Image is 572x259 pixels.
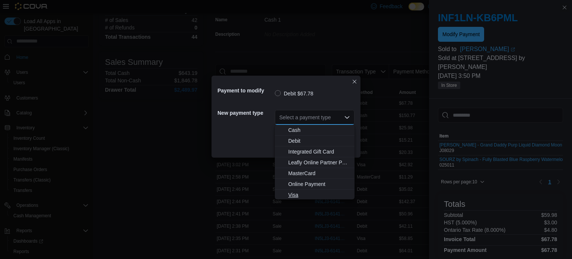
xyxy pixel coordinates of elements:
[344,114,350,120] button: Close list of options
[279,113,280,122] input: Accessible screen reader label
[288,159,350,166] span: Leafly Online Partner Payment
[288,148,350,155] span: Integrated Gift Card
[275,190,355,200] button: Visa
[275,179,355,190] button: Online Payment
[288,170,350,177] span: MasterCard
[288,191,350,199] span: Visa
[275,157,355,168] button: Leafly Online Partner Payment
[275,89,313,98] label: Debit $67.78
[275,125,355,200] div: Choose from the following options
[350,77,359,86] button: Closes this modal window
[217,83,273,98] h5: Payment to modify
[288,126,350,134] span: Cash
[288,137,350,145] span: Debit
[275,136,355,146] button: Debit
[217,105,273,120] h5: New payment type
[275,146,355,157] button: Integrated Gift Card
[275,125,355,136] button: Cash
[288,180,350,188] span: Online Payment
[275,168,355,179] button: MasterCard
